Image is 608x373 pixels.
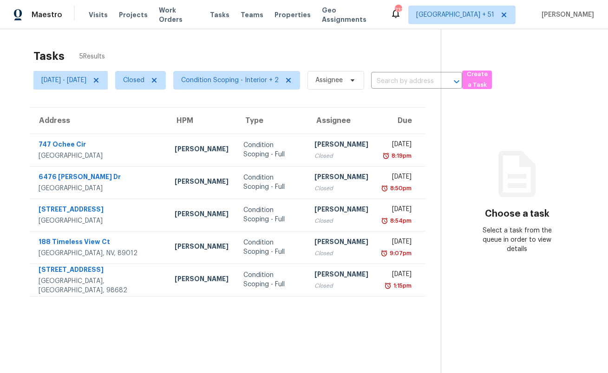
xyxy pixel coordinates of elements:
div: Closed [314,249,368,258]
div: 747 Ochee Cir [39,140,160,151]
div: [PERSON_NAME] [314,237,368,249]
span: Tasks [210,12,229,18]
th: Address [30,108,167,134]
div: [STREET_ADDRESS] [39,205,160,216]
span: [PERSON_NAME] [538,10,594,19]
div: [PERSON_NAME] [314,140,368,151]
span: Assignee [315,76,343,85]
div: [PERSON_NAME] [175,242,229,253]
button: Open [450,75,463,88]
div: [GEOGRAPHIC_DATA] [39,184,160,193]
div: [PERSON_NAME] [314,205,368,216]
div: Closed [314,281,368,290]
div: [GEOGRAPHIC_DATA], NV, 89012 [39,249,160,258]
div: [GEOGRAPHIC_DATA], [GEOGRAPHIC_DATA], 98682 [39,277,160,295]
div: [PERSON_NAME] [175,144,229,156]
th: Assignee [307,108,376,134]
div: Select a task from the queue in order to view details [479,226,556,254]
div: 732 [395,6,401,15]
div: [PERSON_NAME] [175,209,229,221]
span: Closed [123,76,144,85]
h2: Tasks [33,51,65,61]
button: Create a Task [462,71,492,89]
div: [DATE] [383,140,412,151]
img: Overdue Alarm Icon [381,184,388,193]
div: [PERSON_NAME] [314,172,368,184]
div: Closed [314,216,368,225]
div: [PERSON_NAME] [175,274,229,286]
div: Closed [314,184,368,193]
span: Visits [89,10,108,19]
div: Condition Scoping - Full [243,141,300,159]
span: Teams [241,10,263,19]
span: [GEOGRAPHIC_DATA] + 51 [416,10,494,19]
div: [PERSON_NAME] [175,177,229,188]
div: [DATE] [383,270,412,281]
span: Maestro [32,10,62,19]
span: 5 Results [79,52,105,61]
img: Overdue Alarm Icon [382,151,390,161]
div: Condition Scoping - Full [243,173,300,192]
div: [GEOGRAPHIC_DATA] [39,151,160,161]
div: Condition Scoping - Full [243,270,300,289]
div: 6476 [PERSON_NAME] Dr [39,172,160,184]
th: HPM [167,108,236,134]
div: 8:54pm [388,216,412,225]
div: [PERSON_NAME] [314,270,368,281]
div: Condition Scoping - Full [243,238,300,257]
span: Properties [275,10,311,19]
div: Condition Scoping - Full [243,206,300,224]
div: 188 Timeless View Ct [39,237,160,249]
div: 9:07pm [388,249,412,258]
div: 8:19pm [390,151,412,161]
span: [DATE] - [DATE] [41,76,86,85]
span: Condition Scoping - Interior + 2 [181,76,279,85]
img: Overdue Alarm Icon [384,281,392,290]
th: Type [236,108,307,134]
span: Work Orders [159,6,199,24]
div: [STREET_ADDRESS] [39,265,160,277]
div: [DATE] [383,205,412,216]
div: Closed [314,151,368,161]
div: 1:15pm [392,281,412,290]
img: Overdue Alarm Icon [381,216,388,225]
input: Search by address [371,74,436,89]
div: [DATE] [383,237,412,249]
span: Geo Assignments [322,6,379,24]
div: [DATE] [383,172,412,184]
div: [GEOGRAPHIC_DATA] [39,216,160,225]
img: Overdue Alarm Icon [380,249,388,258]
div: 8:50pm [388,184,412,193]
span: Projects [119,10,148,19]
th: Due [376,108,426,134]
span: Create a Task [467,69,487,90]
h3: Choose a task [485,209,549,219]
